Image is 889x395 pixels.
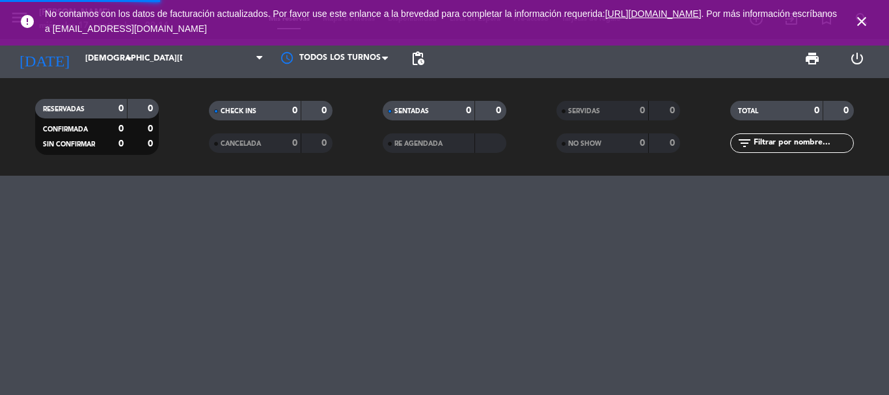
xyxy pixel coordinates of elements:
[804,51,820,66] span: print
[394,141,443,147] span: RE AGENDADA
[221,141,261,147] span: CANCELADA
[394,108,429,115] span: SENTADAS
[118,104,124,113] strong: 0
[292,139,297,148] strong: 0
[221,108,256,115] span: CHECK INS
[10,44,79,73] i: [DATE]
[292,106,297,115] strong: 0
[568,141,601,147] span: NO SHOW
[670,106,677,115] strong: 0
[43,106,85,113] span: RESERVADAS
[118,124,124,133] strong: 0
[148,104,156,113] strong: 0
[738,108,758,115] span: TOTAL
[752,136,853,150] input: Filtrar por nombre...
[496,106,504,115] strong: 0
[43,126,88,133] span: CONFIRMADA
[45,8,837,34] a: . Por más información escríbanos a [EMAIL_ADDRESS][DOMAIN_NAME]
[849,51,865,66] i: power_settings_new
[321,106,329,115] strong: 0
[834,39,879,78] div: LOG OUT
[670,139,677,148] strong: 0
[854,14,869,29] i: close
[118,139,124,148] strong: 0
[321,139,329,148] strong: 0
[43,141,95,148] span: SIN CONFIRMAR
[410,51,426,66] span: pending_actions
[640,139,645,148] strong: 0
[640,106,645,115] strong: 0
[148,124,156,133] strong: 0
[45,8,837,34] span: No contamos con los datos de facturación actualizados. Por favor use este enlance a la brevedad p...
[466,106,471,115] strong: 0
[121,51,137,66] i: arrow_drop_down
[843,106,851,115] strong: 0
[814,106,819,115] strong: 0
[20,14,35,29] i: error
[148,139,156,148] strong: 0
[737,135,752,151] i: filter_list
[605,8,702,19] a: [URL][DOMAIN_NAME]
[568,108,600,115] span: SERVIDAS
